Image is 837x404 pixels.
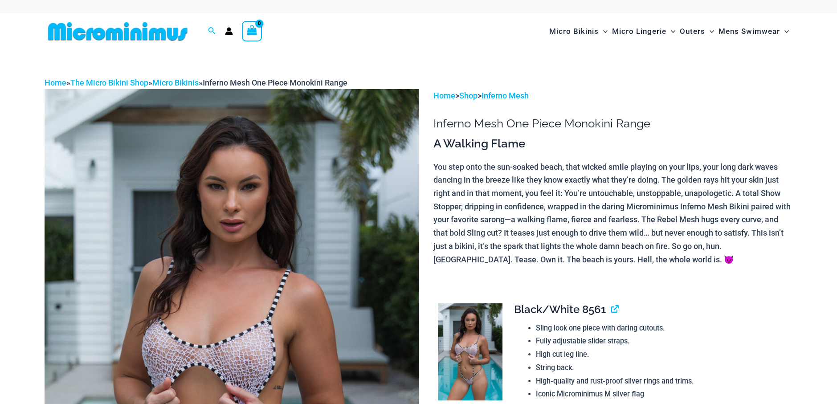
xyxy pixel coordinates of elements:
[719,20,780,43] span: Mens Swimwear
[45,78,66,87] a: Home
[225,27,233,35] a: Account icon link
[536,348,785,361] li: High cut leg line.
[599,20,608,43] span: Menu Toggle
[666,20,675,43] span: Menu Toggle
[610,18,678,45] a: Micro LingerieMenu ToggleMenu Toggle
[203,78,347,87] span: Inferno Mesh One Piece Monokini Range
[45,21,191,41] img: MM SHOP LOGO FLAT
[514,303,606,316] span: Black/White 8561
[242,21,262,41] a: View Shopping Cart, empty
[70,78,148,87] a: The Micro Bikini Shop
[705,20,714,43] span: Menu Toggle
[45,78,347,87] span: » » »
[433,160,792,266] p: You step onto the sun-soaked beach, that wicked smile playing on your lips, your long dark waves ...
[612,20,666,43] span: Micro Lingerie
[536,361,785,375] li: String back.
[536,335,785,348] li: Fully adjustable slider straps.
[536,375,785,388] li: High-quality and rust-proof silver rings and trims.
[433,91,455,100] a: Home
[680,20,705,43] span: Outers
[678,18,716,45] a: OutersMenu ToggleMenu Toggle
[547,18,610,45] a: Micro BikinisMenu ToggleMenu Toggle
[482,91,529,100] a: Inferno Mesh
[536,322,785,335] li: Sling look one piece with daring cutouts.
[433,89,792,102] p: > >
[433,136,792,151] h3: A Walking Flame
[208,26,216,37] a: Search icon link
[152,78,199,87] a: Micro Bikinis
[459,91,478,100] a: Shop
[433,117,792,131] h1: Inferno Mesh One Piece Monokini Range
[438,303,502,400] img: Inferno Mesh Black White 8561 One Piece
[546,16,793,46] nav: Site Navigation
[536,388,785,401] li: Iconic Microminimus M silver flag
[549,20,599,43] span: Micro Bikinis
[716,18,791,45] a: Mens SwimwearMenu ToggleMenu Toggle
[780,20,789,43] span: Menu Toggle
